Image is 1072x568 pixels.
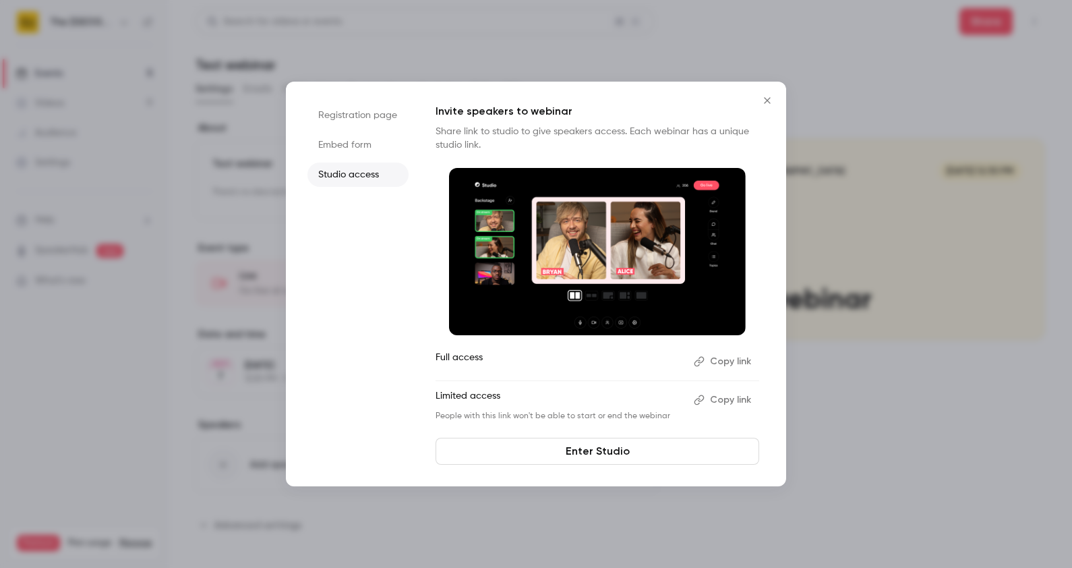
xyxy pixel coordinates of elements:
[754,87,781,114] button: Close
[436,125,759,152] p: Share link to studio to give speakers access. Each webinar has a unique studio link.
[307,103,409,127] li: Registration page
[436,351,683,372] p: Full access
[688,351,759,372] button: Copy link
[436,389,683,411] p: Limited access
[436,103,759,119] p: Invite speakers to webinar
[449,168,746,335] img: Invite speakers to webinar
[307,133,409,157] li: Embed form
[436,438,759,465] a: Enter Studio
[307,163,409,187] li: Studio access
[436,411,683,422] p: People with this link won't be able to start or end the webinar
[688,389,759,411] button: Copy link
